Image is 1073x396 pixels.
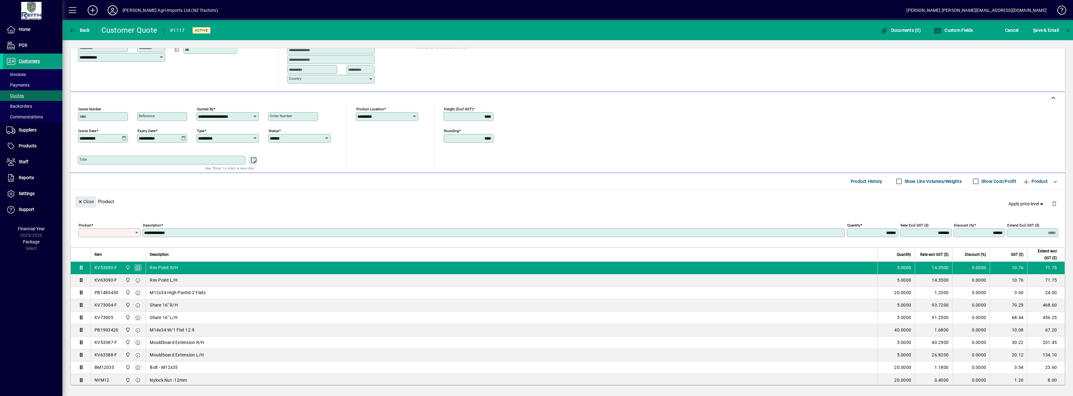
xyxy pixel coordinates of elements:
[19,175,34,180] span: Reports
[919,314,949,321] div: 91.2500
[197,107,213,111] mat-label: Quoted by
[990,349,1027,361] td: 20.12
[1047,201,1062,206] app-page-header-button: Delete
[70,190,1065,213] div: Product
[150,314,177,321] span: Share 16'' L/H
[1005,25,1019,35] span: Cancel
[269,128,279,133] mat-label: Status
[124,377,131,384] span: Ashburton
[444,107,473,111] mat-label: Freight (excl GST)
[1027,287,1065,299] td: 24.00
[980,178,1016,184] label: Show Cost/Profit
[1030,25,1062,36] button: Save & Email
[1033,28,1036,33] span: S
[95,277,117,283] div: KV63090-F
[19,43,27,48] span: POS
[919,377,949,383] div: 0.4000
[195,28,208,32] span: Active
[95,314,113,321] div: KV73005
[270,114,292,118] mat-label: Order number
[990,274,1027,287] td: 10.76
[919,302,949,308] div: 93.7200
[6,83,30,88] span: Payments
[95,265,117,271] div: KV53090-F
[138,128,156,133] mat-label: Expiry date
[1019,176,1051,187] button: Product
[990,262,1027,274] td: 10.76
[95,251,102,258] span: Item
[124,277,131,284] span: Ashburton
[1003,25,1020,36] button: Cancel
[990,361,1027,374] td: 3.54
[6,93,24,98] span: Quotes
[952,349,990,361] td: 0.0000
[19,59,40,64] span: Customers
[3,80,62,90] a: Payments
[3,22,62,37] a: Home
[67,25,91,36] button: Back
[170,26,185,36] div: #1117
[19,159,28,164] span: Staff
[95,352,117,358] div: KV63388-F
[444,128,459,133] mat-label: Rounding
[3,138,62,154] a: Products
[3,202,62,217] a: Support
[880,28,921,33] span: Documents (0)
[1053,1,1065,21] a: Knowledge Base
[901,223,929,227] mat-label: Rate excl GST ($)
[897,277,911,283] span: 5.0000
[103,5,123,16] button: Profile
[1027,361,1065,374] td: 23.60
[1031,248,1057,261] span: Extend excl GST ($)
[19,143,36,148] span: Products
[897,314,911,321] span: 5.0000
[851,176,882,186] span: Product History
[150,277,177,283] span: Rev Point L/H
[123,5,218,15] div: [PERSON_NAME] Agri-Imports Ltd (NZ Tractors)
[62,25,97,36] app-page-header-button: Back
[879,25,922,36] button: Documents (0)
[1011,251,1023,258] span: GST ($)
[990,299,1027,312] td: 70.29
[3,90,62,101] a: Quotes
[952,312,990,324] td: 0.0000
[95,302,117,308] div: KV73004-F
[897,251,911,258] span: Quantity
[124,339,131,346] span: Ashburton
[205,165,254,172] mat-hint: Use 'Enter' to start a new line
[150,327,194,333] span: M14x34 W/1 Flat 12.9
[952,361,990,374] td: 0.0000
[952,299,990,312] td: 0.0000
[79,223,91,227] mat-label: Product
[143,223,161,227] mat-label: Description
[1007,223,1039,227] mat-label: Extend excl GST ($)
[952,274,990,287] td: 0.0000
[19,127,36,132] span: Suppliers
[1027,299,1065,312] td: 468.60
[356,107,384,111] mat-label: Product location
[965,251,986,258] span: Discount (%)
[150,339,204,346] span: Mouldboard Extension R/H
[952,374,990,386] td: 0.0000
[919,352,949,358] div: 26.8200
[18,226,45,231] span: Financial Year
[19,207,34,212] span: Support
[78,128,96,133] mat-label: Quote date
[150,251,169,258] span: Description
[150,377,187,383] span: Nylock Nut -12mm
[95,364,114,370] div: BM12035
[952,287,990,299] td: 0.0000
[3,112,62,122] a: Communications
[78,107,101,111] mat-label: Quote number
[1022,176,1048,186] span: Product
[124,289,131,296] span: Ashburton
[952,324,990,336] td: 0.0000
[3,154,62,170] a: Staff
[894,364,911,370] span: 20.0000
[932,25,975,36] button: Custom Fields
[1027,374,1065,386] td: 8.00
[150,302,178,308] span: Share 16'' R/H
[3,170,62,186] a: Reports
[990,312,1027,324] td: 68.44
[124,327,131,333] span: Ashburton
